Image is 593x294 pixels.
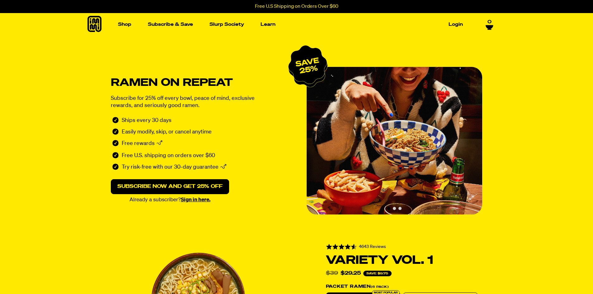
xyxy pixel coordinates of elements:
[122,164,219,172] p: Try risk-free with our 30-day guarantee
[341,271,361,276] div: $29.25
[122,140,155,148] p: Free rewards
[487,19,492,25] span: 0
[115,13,465,36] nav: Main navigation
[111,95,270,109] p: Subscribe for 25% off every bowl, peace of mind, exclusive rewards, and seriously good ramen.
[111,79,291,87] h1: Ramen on repeat
[255,4,338,9] p: Free U.S Shipping on Orders Over $60
[122,117,172,124] p: Ships every 30 days
[122,152,215,159] p: Free U.S. shipping on orders over $60
[359,245,386,249] span: 4643 Reviews
[326,284,478,289] label: (6 Pack)
[387,207,402,210] div: Carousel pagination
[145,20,195,29] a: Subscribe & Save
[111,197,229,203] p: Already a subscriber?
[486,19,493,30] a: 0
[363,271,392,276] span: Save $9.75
[115,20,134,29] a: Shop
[122,128,212,136] p: Easily modify, skip, or cancel anytime
[326,284,371,289] o: Packet Ramen
[326,255,478,266] h1: Variety Vol. 1
[181,197,210,203] a: Sign in here.
[307,67,482,215] div: Slide 1 of 3
[446,20,465,29] a: Login
[326,271,338,276] del: $39
[111,179,229,194] a: Subscribe now and get 25% off
[207,20,247,29] a: Slurp Society
[258,20,278,29] a: Learn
